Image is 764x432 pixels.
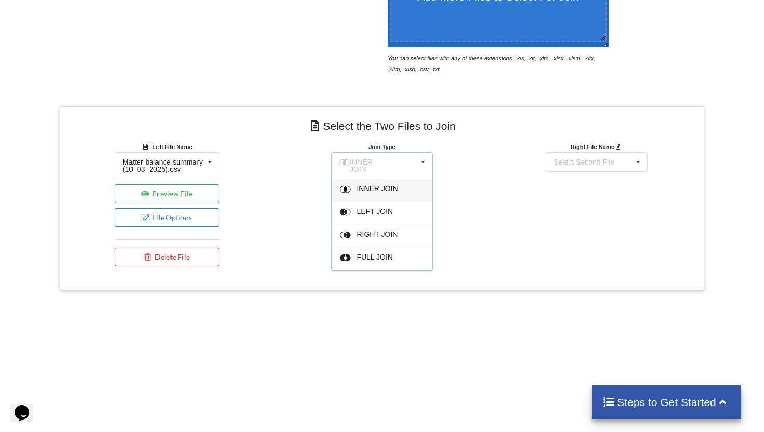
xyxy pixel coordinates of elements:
button: File Options [115,208,220,227]
button: Delete File [115,248,220,266]
iframe: chat widget [10,390,44,422]
b: Right File Name [571,144,623,150]
b: Join Type [368,144,395,150]
span: LEFT JOIN [357,207,393,215]
span: RIGHT JOIN [357,230,398,238]
span: INNER JOIN [350,158,373,173]
h4: Steps to Get Started [602,396,731,409]
span: FULL JOIN [357,253,393,261]
div: Matter balance summary (10_03_2025).csv [123,158,204,173]
button: Preview File [115,184,220,203]
b: Left File Name [152,144,192,150]
span: INNER JOIN [357,184,398,193]
div: Select Second File [554,158,614,166]
i: You can select files with any of these extensions: .xls, .xlt, .xlm, .xlsx, .xlsm, .xltx, .xltm, ... [388,55,596,72]
h4: Select the Two Files to Join [68,114,696,138]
